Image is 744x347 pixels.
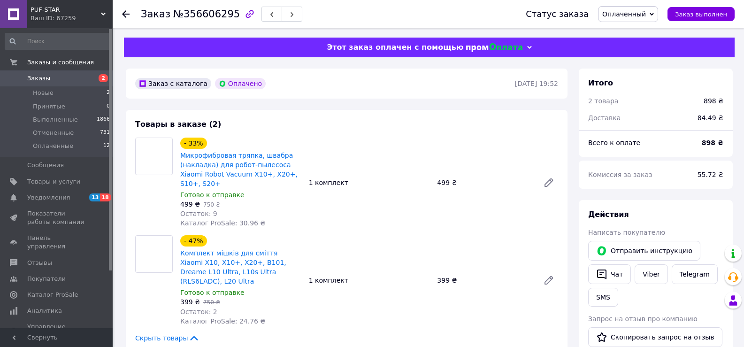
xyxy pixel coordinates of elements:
button: Чат [588,264,631,284]
span: Написать покупателю [588,229,665,236]
span: 2 [107,89,110,97]
span: Комиссия за заказ [588,171,652,178]
span: Заказы [27,74,50,83]
span: Товары и услуги [27,177,80,186]
span: Сообщения [27,161,64,170]
a: Микрофибровая тряпка, швабра (накладка) для робот-пылесоса Xiaomi Robot Vacuum X10+, X20+, S10+, ... [180,152,298,187]
button: SMS [588,288,618,307]
span: Покупатели [27,275,66,283]
div: 499 ₴ [433,176,536,189]
span: 731 [100,129,110,137]
div: - 33% [180,138,207,149]
span: Товары в заказе (2) [135,120,221,129]
span: Каталог ProSale: 24.76 ₴ [180,317,265,325]
a: Редактировать [539,173,558,192]
span: Уведомления [27,193,70,202]
div: Заказ с каталога [135,78,211,89]
div: Вернуться назад [122,9,130,19]
div: Ваш ID: 67259 [31,14,113,23]
b: 898 ₴ [702,139,723,147]
span: PUF-STAR [31,6,101,14]
button: Заказ выполнен [667,7,735,21]
span: 2 [99,74,108,82]
a: Telegram [672,264,718,284]
span: Каталог ProSale: 30.96 ₴ [180,219,265,227]
time: [DATE] 19:52 [515,80,558,87]
span: 13 [89,193,100,201]
span: 399 ₴ [180,298,200,306]
div: 399 ₴ [433,274,536,287]
span: 12 [103,142,110,150]
span: Доставка [588,114,621,122]
span: Управление сайтом [27,323,87,339]
a: Viber [635,264,667,284]
span: Выполненные [33,116,78,124]
div: Статус заказа [526,9,589,19]
span: Готово к отправке [180,191,245,199]
span: Остаток: 9 [180,210,217,217]
span: №356606295 [173,8,240,20]
span: Показатели работы компании [27,209,87,226]
span: Этот заказ оплачен с помощью [327,43,463,52]
a: Редактировать [539,271,558,290]
span: Всего к оплате [588,139,640,147]
button: Скопировать запрос на отзыв [588,327,722,347]
span: Запрос на отзыв про компанию [588,315,698,323]
span: 2 товара [588,97,618,105]
span: Принятые [33,102,65,111]
a: Комплект мішків для сміття Xiaomi X10, X10+, X20+, B101, Dreame L10 Ultra, L10s Ultra (RLS6LADC),... [180,249,286,285]
span: Остаток: 2 [180,308,217,316]
button: Отправить инструкцию [588,241,700,261]
span: Каталог ProSale [27,291,78,299]
span: 55.72 ₴ [698,171,723,178]
span: 750 ₴ [203,201,220,208]
span: 1866 [97,116,110,124]
span: Панель управления [27,234,87,251]
span: Аналитика [27,307,62,315]
span: Отмененные [33,129,74,137]
div: 84.49 ₴ [692,108,729,128]
div: 1 комплект [305,274,434,287]
span: Итого [588,78,613,87]
span: 750 ₴ [203,299,220,306]
span: Заказы и сообщения [27,58,94,67]
span: 499 ₴ [180,200,200,208]
span: Оплаченные [33,142,73,150]
span: Скрыть товары [135,333,199,343]
span: Отзывы [27,259,52,267]
span: Готово к отправке [180,289,245,296]
span: 0 [107,102,110,111]
div: - 47% [180,235,207,247]
span: Заказ выполнен [675,11,727,18]
img: evopay logo [466,43,522,52]
span: Действия [588,210,629,219]
span: 18 [100,193,111,201]
span: Новые [33,89,54,97]
span: Оплаченный [602,10,646,18]
span: Заказ [141,8,170,20]
input: Поиск [5,33,111,50]
div: 898 ₴ [704,96,723,106]
div: 1 комплект [305,176,434,189]
div: Оплачено [215,78,266,89]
